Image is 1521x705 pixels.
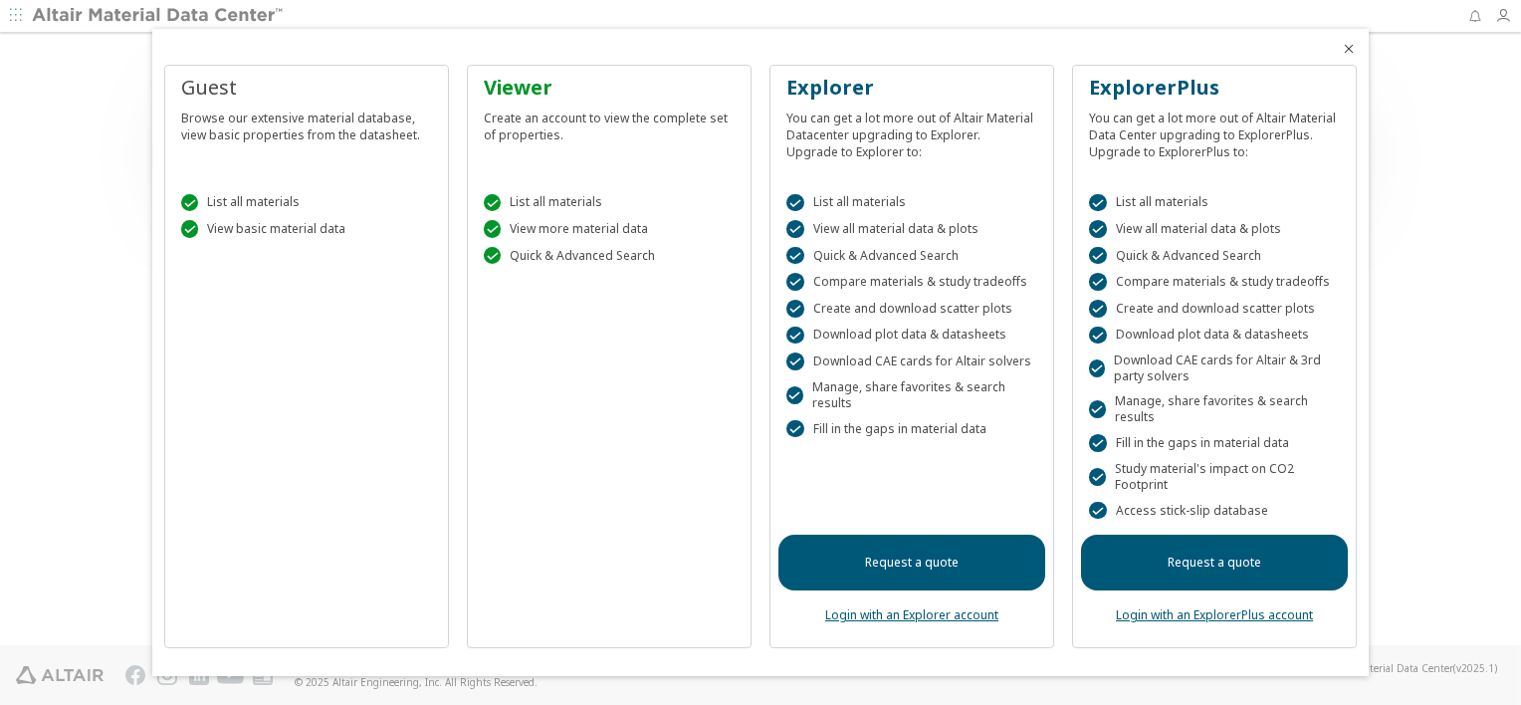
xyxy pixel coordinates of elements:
[181,220,432,238] div: View basic material data
[1089,220,1340,238] div: View all material data & plots
[1089,461,1340,493] div: Study material's impact on CO2 Footprint
[786,300,1037,318] div: Create and download scatter plots
[786,220,804,238] div: 
[484,74,735,102] div: Viewer
[786,352,1037,370] div: Download CAE cards for Altair solvers
[1089,434,1107,452] div: 
[484,247,735,265] div: Quick & Advanced Search
[1089,74,1340,102] div: ExplorerPlus
[825,606,998,623] a: Login with an Explorer account
[1089,102,1340,160] div: You can get a lot more out of Altair Material Data Center upgrading to ExplorerPlus. Upgrade to E...
[1089,400,1106,418] div: 
[1089,352,1340,384] div: Download CAE cards for Altair & 3rd party solvers
[484,220,735,238] div: View more material data
[786,194,1037,212] div: List all materials
[181,194,432,212] div: List all materials
[1081,535,1348,590] a: Request a quote
[786,379,1037,411] div: Manage, share favorites & search results
[1089,327,1340,345] div: Download plot data & datasheets
[786,420,1037,438] div: Fill in the gaps in material data
[1089,327,1107,345] div: 
[1089,194,1107,212] div: 
[786,194,804,212] div: 
[181,194,199,212] div: 
[786,102,1037,160] div: You can get a lot more out of Altair Material Datacenter upgrading to Explorer. Upgrade to Explor...
[786,273,804,291] div: 
[181,74,432,102] div: Guest
[1089,359,1105,377] div: 
[181,102,432,143] div: Browse our extensive material database, view basic properties from the datasheet.
[1089,247,1107,265] div: 
[1089,194,1340,212] div: List all materials
[484,220,502,238] div: 
[1089,300,1340,318] div: Create and download scatter plots
[484,247,502,265] div: 
[1089,468,1106,486] div: 
[786,327,804,345] div: 
[1089,273,1107,291] div: 
[1089,502,1340,520] div: Access stick-slip database
[1089,273,1340,291] div: Compare materials & study tradeoffs
[1089,434,1340,452] div: Fill in the gaps in material data
[1089,502,1107,520] div: 
[484,102,735,143] div: Create an account to view the complete set of properties.
[778,535,1045,590] a: Request a quote
[484,194,735,212] div: List all materials
[1116,606,1313,623] a: Login with an ExplorerPlus account
[786,327,1037,345] div: Download plot data & datasheets
[1089,393,1340,425] div: Manage, share favorites & search results
[786,386,803,404] div: 
[786,74,1037,102] div: Explorer
[1341,41,1357,57] button: Close
[181,220,199,238] div: 
[786,247,804,265] div: 
[786,420,804,438] div: 
[1089,247,1340,265] div: Quick & Advanced Search
[786,352,804,370] div: 
[1089,300,1107,318] div: 
[1089,220,1107,238] div: 
[786,247,1037,265] div: Quick & Advanced Search
[484,194,502,212] div: 
[786,300,804,318] div: 
[786,273,1037,291] div: Compare materials & study tradeoffs
[786,220,1037,238] div: View all material data & plots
